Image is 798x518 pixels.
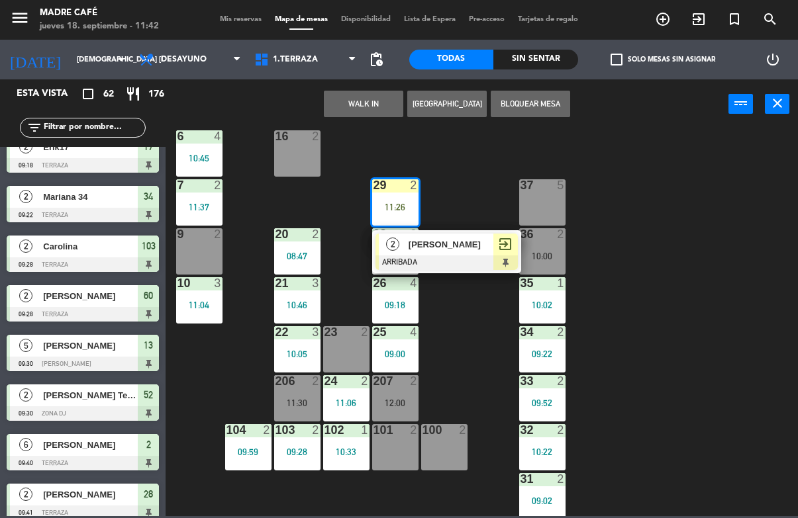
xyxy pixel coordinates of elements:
span: Tarjetas de regalo [511,16,585,23]
span: check_box_outline_blank [611,54,623,65]
div: 26 [374,277,374,289]
div: 10:00 [519,251,566,261]
div: 09:28 [274,447,321,456]
div: 102 [324,424,325,436]
i: filter_list [26,120,42,136]
i: turned_in_not [726,11,742,27]
button: close [765,94,789,114]
div: 207 [374,375,374,387]
span: Carolina [43,239,138,253]
div: 2 [361,326,369,338]
span: 176 [148,87,164,102]
span: WALK IN [681,8,717,30]
div: Sin sentar [493,50,578,69]
div: 11:06 [323,398,370,408]
div: Esta vista [7,86,95,102]
i: power_settings_new [765,52,781,67]
div: 12:00 [372,398,419,408]
div: 22 [275,326,276,338]
i: power_input [733,95,749,111]
div: 4 [410,277,418,289]
div: 2 [263,424,271,436]
div: 28 [374,228,374,240]
div: 20 [275,228,276,240]
div: 36 [521,228,521,240]
span: Reserva especial [717,8,752,30]
span: 60 [144,288,153,304]
div: 08:47 [274,251,321,261]
div: 2 [312,130,320,142]
span: [PERSON_NAME] Tenodio [43,388,138,402]
div: 2 [214,179,222,191]
div: 10:33 [323,447,370,456]
div: 29 [374,179,374,191]
div: 9 [177,228,178,240]
div: 103 [275,424,276,436]
span: [PERSON_NAME] [43,438,138,452]
div: 23 [324,326,325,338]
span: 34 [144,189,153,204]
span: BUSCAR [752,8,788,30]
button: power_input [728,94,753,114]
span: Pre-acceso [462,16,511,23]
button: WALK IN [324,91,403,117]
div: 16 [275,130,276,142]
div: 10:05 [274,349,321,359]
span: [PERSON_NAME] [43,289,138,303]
div: 35 [521,277,521,289]
span: 2 [19,488,32,501]
div: 09:18 [372,300,419,310]
div: 4 [410,326,418,338]
div: 3 [312,326,320,338]
div: 2 [459,424,467,436]
span: 103 [142,238,156,254]
span: 2 [19,239,32,253]
button: [GEOGRAPHIC_DATA] [407,91,487,117]
span: 17 [144,139,153,155]
span: [PERSON_NAME] [43,488,138,501]
span: 2 [19,388,32,402]
button: menu [10,8,30,32]
i: search [762,11,778,27]
span: 13 [144,337,153,353]
div: 1 [361,424,369,436]
div: 2 [312,375,320,387]
div: 2 [557,424,565,436]
div: 104 [226,424,227,436]
span: 62 [103,87,114,102]
span: 6 [19,438,32,451]
div: Madre Café [40,7,159,20]
span: exit_to_app [497,236,513,252]
span: 2 [386,237,399,251]
div: 2 [410,424,418,436]
div: 11:04 [176,300,223,310]
span: 2 [19,140,32,153]
div: 3 [214,277,222,289]
div: 2 [557,473,565,485]
span: 2 [19,190,32,203]
div: 2 [557,228,565,240]
i: exit_to_app [691,11,707,27]
div: 101 [374,424,374,436]
button: Bloquear Mesa [491,91,570,117]
div: 100 [423,424,423,436]
span: 2 [146,437,151,453]
span: 1.Terraza [273,55,318,64]
div: 09:02 [519,496,566,505]
div: 10:46 [274,300,321,310]
div: 7 [177,179,178,191]
div: 1 [557,277,565,289]
div: 10:45 [176,153,223,163]
div: 10 [177,277,178,289]
div: 09:00 [372,349,419,359]
div: 2 [410,228,418,240]
div: 2 [361,375,369,387]
div: jueves 18. septiembre - 11:42 [40,20,159,33]
span: 28 [144,486,153,502]
div: 11:30 [274,398,321,408]
div: 206 [275,375,276,387]
label: Solo mesas sin asignar [611,54,715,65]
span: Mis reservas [213,16,268,23]
span: Mariana 34 [43,190,138,204]
div: 32 [521,424,521,436]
